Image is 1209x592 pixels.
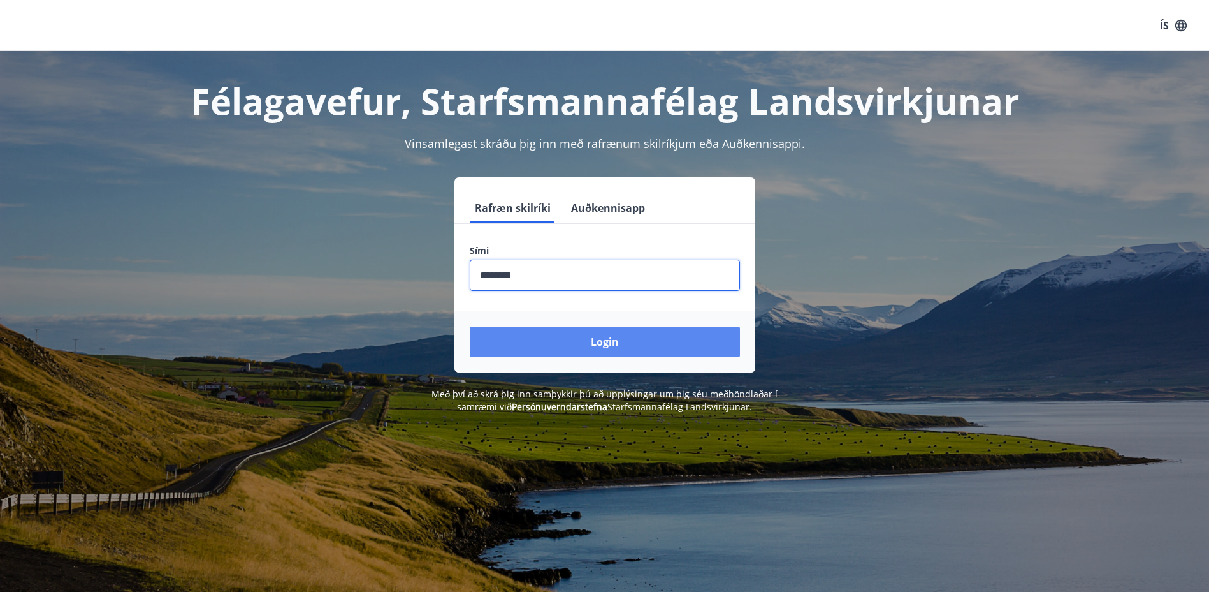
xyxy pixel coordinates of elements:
span: Vinsamlegast skráðu þig inn með rafrænum skilríkjum eða Auðkennisappi. [405,136,805,151]
span: Með því að skrá þig inn samþykkir þú að upplýsingar um þig séu meðhöndlaðar í samræmi við Starfsm... [431,388,778,413]
label: Sími [470,244,740,257]
a: Persónuverndarstefna [512,401,607,413]
h1: Félagavefur, Starfsmannafélag Landsvirkjunar [161,77,1048,125]
button: Login [470,327,740,357]
button: Rafræn skilríki [470,193,556,223]
button: ÍS [1153,14,1194,37]
button: Auðkennisapp [566,193,650,223]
